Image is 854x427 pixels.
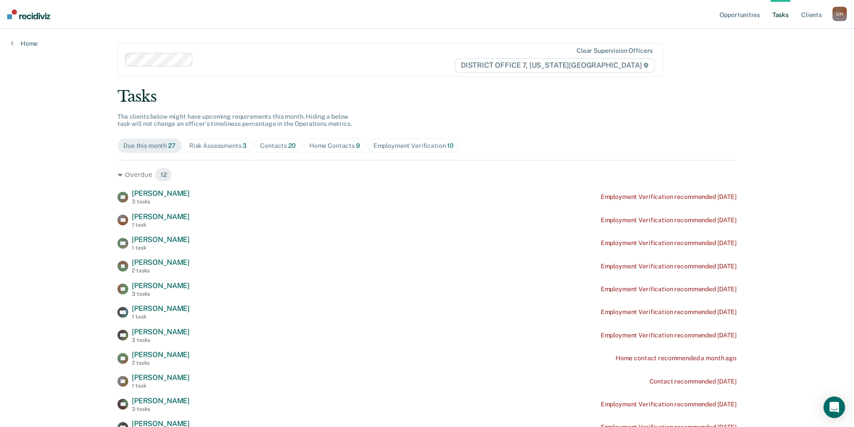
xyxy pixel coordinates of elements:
div: Home Contacts [309,142,360,150]
span: DISTRICT OFFICE 7, [US_STATE][GEOGRAPHIC_DATA] [455,58,655,73]
div: Employment Verification recommended [DATE] [601,308,737,316]
div: Contacts [260,142,296,150]
div: 3 tasks [132,291,190,297]
span: [PERSON_NAME] [132,373,190,382]
span: 20 [288,142,296,149]
div: 1 task [132,245,190,251]
div: Clear supervision officers [577,47,653,55]
div: Employment Verification recommended [DATE] [601,263,737,270]
div: Employment Verification recommended [DATE] [601,332,737,339]
div: O H [832,7,847,21]
div: Home contact recommended a month ago [616,354,737,362]
span: 9 [356,142,360,149]
div: Employment Verification [373,142,454,150]
div: Contact recommended [DATE] [650,378,737,385]
span: 12 [155,168,173,182]
span: [PERSON_NAME] [132,258,190,267]
span: [PERSON_NAME] [132,235,190,244]
div: 2 tasks [132,267,190,274]
div: Employment Verification recommended [DATE] [601,401,737,408]
span: [PERSON_NAME] [132,212,190,221]
div: 3 tasks [132,198,190,205]
span: 3 [243,142,247,149]
div: Tasks [117,87,737,106]
div: 1 task [132,314,190,320]
button: OH [832,7,847,21]
a: Home [11,39,38,47]
div: 3 tasks [132,337,190,343]
span: The clients below might have upcoming requirements this month. Hiding a below task will not chang... [117,113,352,128]
div: 2 tasks [132,360,190,366]
span: [PERSON_NAME] [132,304,190,313]
span: 10 [447,142,454,149]
div: Open Intercom Messenger [824,397,845,418]
div: Due this month [123,142,176,150]
span: [PERSON_NAME] [132,350,190,359]
div: 1 task [132,222,190,228]
div: Employment Verification recommended [DATE] [601,239,737,247]
div: Employment Verification recommended [DATE] [601,285,737,293]
span: [PERSON_NAME] [132,281,190,290]
span: [PERSON_NAME] [132,189,190,198]
span: [PERSON_NAME] [132,328,190,336]
div: 1 task [132,383,190,389]
span: [PERSON_NAME] [132,397,190,405]
div: Risk Assessments [189,142,247,150]
span: 27 [168,142,176,149]
div: 3 tasks [132,406,190,412]
div: Employment Verification recommended [DATE] [601,193,737,201]
div: Overdue 12 [117,168,737,182]
div: Employment Verification recommended [DATE] [601,216,737,224]
img: Recidiviz [7,9,50,19]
